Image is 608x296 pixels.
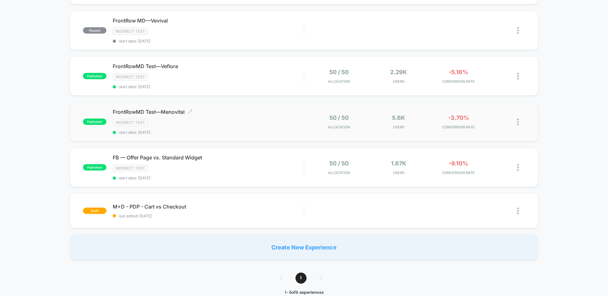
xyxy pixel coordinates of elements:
span: M+D - PDP - Cart vs Checkout [113,203,304,210]
span: start date: [DATE] [113,130,304,135]
span: 50 / 50 [329,160,349,167]
span: Redirect Test [113,28,148,35]
span: 50 / 50 [329,114,349,121]
span: published [83,73,106,79]
span: FB — Offer Page vs. Standard Widget [113,154,304,161]
span: 50 / 50 [329,69,349,75]
span: 1.67k [391,160,406,167]
span: Users [370,79,427,84]
span: paused [83,27,106,34]
span: FrontRow MD—Vevival [113,17,304,24]
img: close [517,73,519,80]
span: start date: [DATE] [113,39,304,43]
span: Users [370,171,427,175]
span: Users [370,125,427,129]
span: -9.10% [449,160,468,167]
span: Redirect Test [113,119,148,126]
span: published [83,119,106,125]
span: draft [83,208,106,214]
span: Allocation [328,125,350,129]
img: close [517,164,519,171]
div: Create New Experience [70,235,538,260]
span: Allocation [328,171,350,175]
span: last edited: [DATE] [113,214,304,218]
span: CONVERSION RATE [430,125,487,129]
span: 5.6k [392,114,405,121]
div: 1 - 6 of 6 experiences [274,290,335,295]
span: start date: [DATE] [113,176,304,180]
span: -3.70% [448,114,469,121]
span: Redirect Test [113,164,148,172]
span: Allocation [328,79,350,84]
span: start date: [DATE] [113,84,304,89]
img: close [517,27,519,34]
span: Redirect Test [113,73,148,80]
span: FrontRowMD Test—Veflora [113,63,304,69]
span: FrontRowMD Test—Menovital [113,109,304,115]
span: 2.29k [390,69,407,75]
span: -5.16% [449,69,468,75]
img: close [517,119,519,125]
span: CONVERSION RATE [430,171,487,175]
img: close [517,208,519,214]
span: CONVERSION RATE [430,79,487,84]
span: 1 [295,273,307,284]
span: published [83,164,106,171]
